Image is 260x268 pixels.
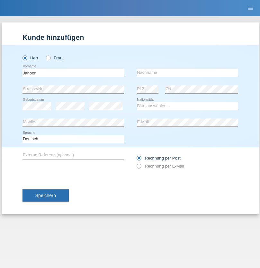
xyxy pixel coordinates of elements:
[22,56,39,60] label: Herr
[35,193,56,198] span: Speichern
[22,189,69,202] button: Speichern
[22,56,27,60] input: Herr
[137,156,141,164] input: Rechnung per Post
[247,5,254,12] i: menu
[137,164,141,172] input: Rechnung per E-Mail
[46,56,50,60] input: Frau
[46,56,62,60] label: Frau
[137,164,184,169] label: Rechnung per E-Mail
[22,33,238,41] h1: Kunde hinzufügen
[244,6,257,10] a: menu
[137,156,181,160] label: Rechnung per Post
